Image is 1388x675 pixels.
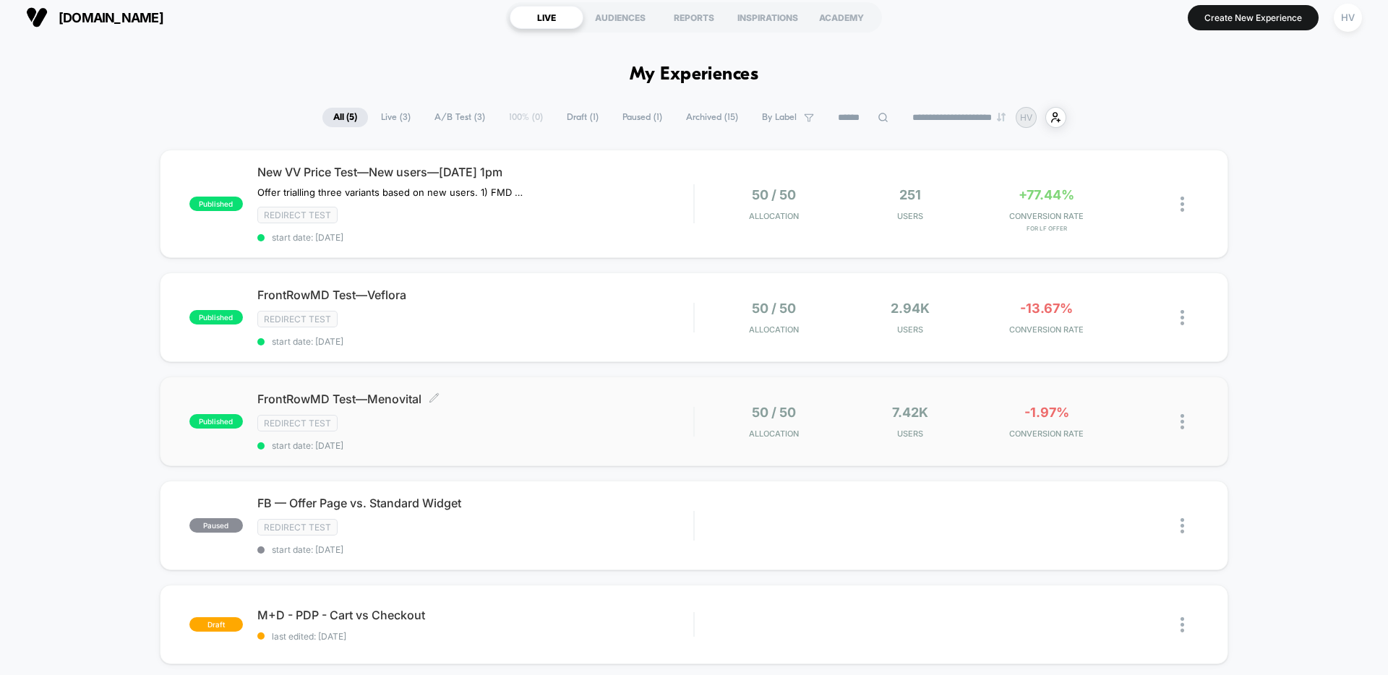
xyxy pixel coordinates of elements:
[1181,617,1184,632] img: close
[257,608,693,622] span: M+D - PDP - Cart vs Checkout
[189,310,243,324] span: published
[257,631,693,642] span: last edited: [DATE]
[1181,518,1184,533] img: close
[26,7,48,28] img: Visually logo
[1019,187,1074,202] span: +77.44%
[189,518,243,533] span: paused
[752,405,796,420] span: 50 / 50
[846,324,975,335] span: Users
[1188,5,1319,30] button: Create New Experience
[997,113,1006,121] img: end
[22,6,168,29] button: [DOMAIN_NAME]
[370,108,421,127] span: Live ( 3 )
[59,10,163,25] span: [DOMAIN_NAME]
[731,6,805,29] div: INSPIRATIONS
[257,336,693,347] span: start date: [DATE]
[892,405,928,420] span: 7.42k
[189,197,243,211] span: published
[257,311,338,327] span: Redirect Test
[257,519,338,536] span: Redirect Test
[899,187,921,202] span: 251
[982,225,1111,232] span: for LF Offer
[1024,405,1069,420] span: -1.97%
[749,211,799,221] span: Allocation
[257,232,693,243] span: start date: [DATE]
[322,108,368,127] span: All ( 5 )
[1020,112,1032,123] p: HV
[749,429,799,439] span: Allocation
[1181,310,1184,325] img: close
[846,211,975,221] span: Users
[257,440,693,451] span: start date: [DATE]
[630,64,759,85] h1: My Experiences
[762,112,797,123] span: By Label
[805,6,878,29] div: ACADEMY
[675,108,749,127] span: Archived ( 15 )
[846,429,975,439] span: Users
[1329,3,1366,33] button: HV
[982,324,1111,335] span: CONVERSION RATE
[752,187,796,202] span: 50 / 50
[556,108,609,127] span: Draft ( 1 )
[752,301,796,316] span: 50 / 50
[257,415,338,431] span: Redirect Test
[1020,301,1073,316] span: -13.67%
[612,108,673,127] span: Paused ( 1 )
[257,544,693,555] span: start date: [DATE]
[749,324,799,335] span: Allocation
[982,429,1111,439] span: CONVERSION RATE
[257,392,693,406] span: FrontRowMD Test—Menovital
[1181,414,1184,429] img: close
[189,414,243,429] span: published
[510,6,583,29] div: LIVE
[257,496,693,510] span: FB — Offer Page vs. Standard Widget
[189,617,243,632] span: draft
[257,186,526,198] span: Offer trialling three variants based on new users. 1) FMD (existing product with FrontrowMD badge...
[891,301,930,316] span: 2.94k
[257,207,338,223] span: Redirect Test
[424,108,496,127] span: A/B Test ( 3 )
[257,288,693,302] span: FrontRowMD Test—Veflora
[1334,4,1362,32] div: HV
[1181,197,1184,212] img: close
[657,6,731,29] div: REPORTS
[982,211,1111,221] span: CONVERSION RATE
[257,165,693,179] span: New VV Price Test—New users—[DATE] 1pm
[583,6,657,29] div: AUDIENCES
